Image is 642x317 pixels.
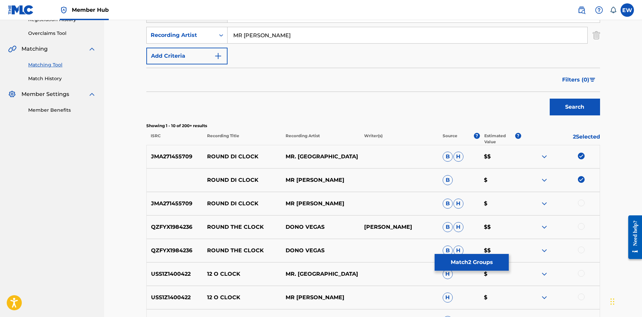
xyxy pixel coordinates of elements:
[443,246,453,256] span: B
[28,61,96,68] a: Matching Tool
[453,199,463,209] span: H
[281,133,360,145] p: Recording Artist
[610,292,614,312] div: Drag
[474,133,480,139] span: ?
[281,223,360,231] p: DONO VEGAS
[575,3,588,17] a: Public Search
[8,45,16,53] img: Matching
[540,247,548,255] img: expand
[480,223,521,231] p: $$
[146,123,600,129] p: Showing 1 - 10 of 200+ results
[151,31,211,39] div: Recording Artist
[521,133,600,145] p: 2 Selected
[480,270,521,278] p: $
[435,254,509,271] button: Match2 Groups
[453,246,463,256] span: H
[592,3,606,17] div: Help
[203,223,281,231] p: ROUND THE CLOCK
[540,270,548,278] img: expand
[28,75,96,82] a: Match History
[593,27,600,44] img: Delete Criterion
[453,222,463,232] span: H
[484,133,515,145] p: Estimated Value
[147,223,203,231] p: QZFYX1984236
[281,294,360,302] p: MR [PERSON_NAME]
[21,45,48,53] span: Matching
[147,200,203,208] p: JMA271455709
[281,176,360,184] p: MR [PERSON_NAME]
[515,133,521,139] span: ?
[595,6,603,14] img: help
[443,269,453,279] span: H
[147,153,203,161] p: JMA271455709
[578,176,585,183] img: deselect
[146,133,203,145] p: ISRC
[360,223,438,231] p: [PERSON_NAME]
[8,5,34,15] img: MLC Logo
[610,7,616,13] div: Notifications
[480,247,521,255] p: $$
[443,175,453,185] span: B
[281,153,360,161] p: MR. [GEOGRAPHIC_DATA]
[590,78,595,82] img: filter
[562,76,589,84] span: Filters ( 0 )
[281,247,360,255] p: DONO VEGAS
[540,200,548,208] img: expand
[147,270,203,278] p: USS1Z1400422
[480,294,521,302] p: $
[88,90,96,98] img: expand
[550,99,600,115] button: Search
[203,247,281,255] p: ROUND THE CLOCK
[621,3,634,17] div: User Menu
[72,6,109,14] span: Member Hub
[281,270,360,278] p: MR. [GEOGRAPHIC_DATA]
[60,6,68,14] img: Top Rightsholder
[443,222,453,232] span: B
[558,71,600,88] button: Filters (0)
[147,247,203,255] p: QZFYX1984236
[540,153,548,161] img: expand
[480,200,521,208] p: $
[281,200,360,208] p: MR [PERSON_NAME]
[146,48,228,64] button: Add Criteria
[21,90,69,98] span: Member Settings
[540,294,548,302] img: expand
[203,176,281,184] p: ROUND DI CLOCK
[8,90,16,98] img: Member Settings
[203,200,281,208] p: ROUND DI CLOCK
[214,52,222,60] img: 9d2ae6d4665cec9f34b9.svg
[443,293,453,303] span: H
[443,133,457,145] p: Source
[360,133,438,145] p: Writer(s)
[608,285,642,317] iframe: Chat Widget
[578,153,585,159] img: deselect
[88,45,96,53] img: expand
[202,133,281,145] p: Recording Title
[443,199,453,209] span: B
[578,6,586,14] img: search
[28,107,96,114] a: Member Benefits
[28,30,96,37] a: Overclaims Tool
[203,153,281,161] p: ROUND DI CLOCK
[453,152,463,162] span: H
[203,294,281,302] p: 12 O CLOCK
[480,153,521,161] p: $$
[480,176,521,184] p: $
[443,152,453,162] span: B
[147,294,203,302] p: USS1Z1400422
[203,270,281,278] p: 12 O CLOCK
[540,176,548,184] img: expand
[623,210,642,264] iframe: Resource Center
[540,223,548,231] img: expand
